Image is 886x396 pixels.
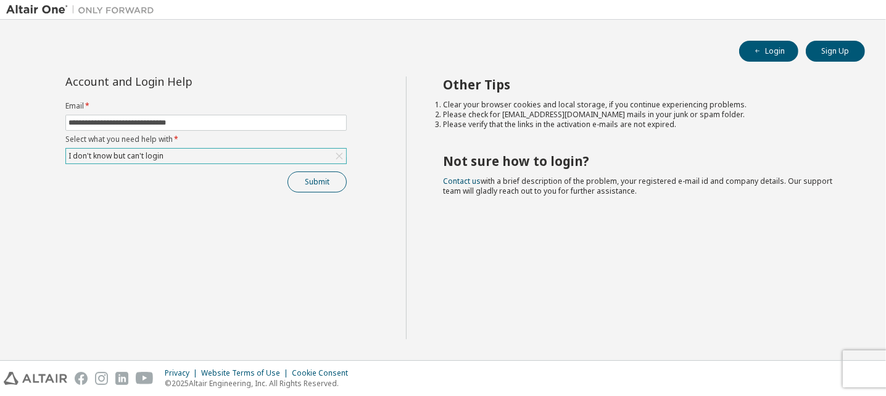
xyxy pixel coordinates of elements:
div: Website Terms of Use [201,368,292,378]
label: Email [65,101,347,111]
button: Login [739,41,798,62]
h2: Not sure how to login? [444,153,843,169]
div: I don't know but can't login [66,149,346,163]
li: Please verify that the links in the activation e-mails are not expired. [444,120,843,130]
img: Altair One [6,4,160,16]
div: Privacy [165,368,201,378]
button: Sign Up [806,41,865,62]
img: youtube.svg [136,372,154,385]
img: instagram.svg [95,372,108,385]
li: Clear your browser cookies and local storage, if you continue experiencing problems. [444,100,843,110]
div: Cookie Consent [292,368,355,378]
label: Select what you need help with [65,134,347,144]
img: altair_logo.svg [4,372,67,385]
h2: Other Tips [444,76,843,93]
div: Account and Login Help [65,76,291,86]
a: Contact us [444,176,481,186]
li: Please check for [EMAIL_ADDRESS][DOMAIN_NAME] mails in your junk or spam folder. [444,110,843,120]
img: linkedin.svg [115,372,128,385]
div: I don't know but can't login [67,149,165,163]
span: with a brief description of the problem, your registered e-mail id and company details. Our suppo... [444,176,833,196]
img: facebook.svg [75,372,88,385]
p: © 2025 Altair Engineering, Inc. All Rights Reserved. [165,378,355,389]
button: Submit [288,171,347,192]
